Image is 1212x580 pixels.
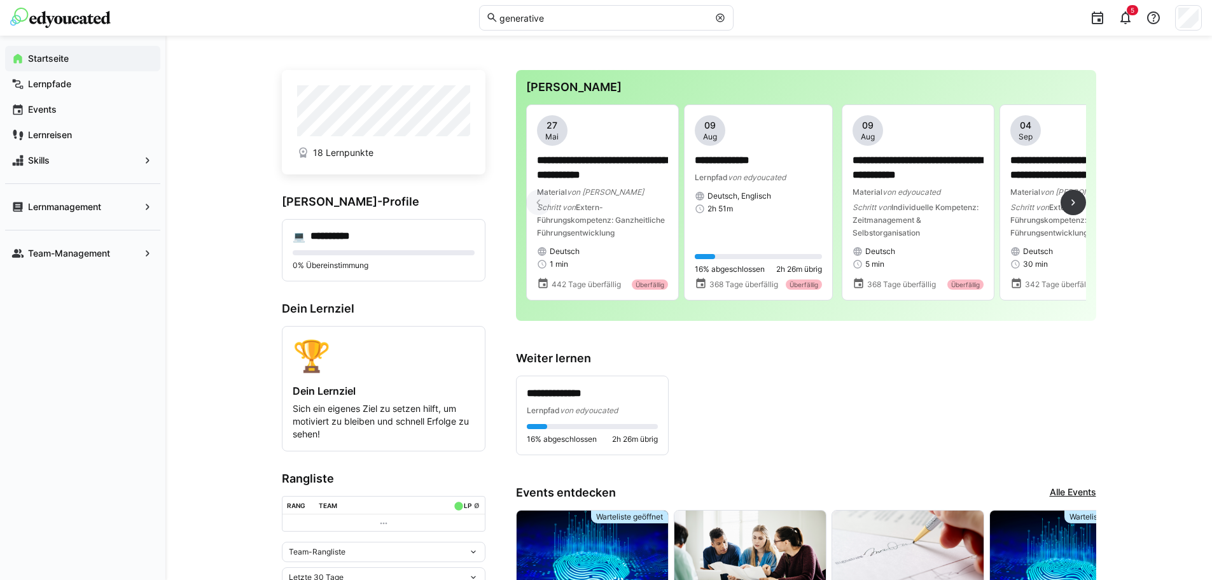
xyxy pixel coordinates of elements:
a: Alle Events [1050,486,1096,500]
h3: Weiter lernen [516,351,1096,365]
input: Skills und Lernpfade durchsuchen… [498,12,708,24]
div: 💻️ [293,230,305,243]
span: 368 Tage überfällig [709,279,778,290]
span: 368 Tage überfällig [867,279,936,290]
span: Schritt von [537,202,576,212]
div: LP [464,502,471,509]
span: Warteliste geöffnet [596,512,663,522]
div: Überfällig [947,279,984,290]
span: 2h 51m [707,204,733,214]
span: 2h 26m übrig [612,434,658,444]
h3: [PERSON_NAME]-Profile [282,195,485,209]
h3: [PERSON_NAME] [526,80,1086,94]
h4: Dein Lernziel [293,385,475,397]
span: 09 [862,119,874,132]
span: Mai [545,132,559,142]
span: Material [1010,187,1040,197]
span: von [PERSON_NAME] [567,187,644,197]
span: 27 [547,119,557,132]
span: Extern- Führungskompetenz: Ganzheitliche Führungsentwicklung [537,202,665,237]
div: Team [319,502,337,509]
div: Rang [287,502,305,509]
span: Sep [1019,132,1033,142]
h3: Events entdecken [516,486,616,500]
span: Lernpfad [695,173,728,182]
span: Warteliste geöffnet [1069,512,1136,522]
span: von [PERSON_NAME] [1040,187,1117,197]
span: 16% abgeschlossen [695,264,765,274]
span: 342 Tage überfällig [1025,279,1094,290]
span: Individuelle Kompetenz: Zeitmanagement & Selbstorganisation [853,202,979,237]
span: 30 min [1023,259,1048,269]
span: Material [537,187,567,197]
div: Überfällig [786,279,822,290]
div: 🏆 [293,337,475,374]
span: 1 min [550,259,568,269]
h3: Rangliste [282,472,485,486]
span: 04 [1020,119,1031,132]
span: 16% abgeschlossen [527,434,597,444]
span: 09 [704,119,716,132]
span: von edyoucated [560,406,618,415]
span: Extern- Führungskompetenz: Ganzheitliche Führungsentwicklung [1010,202,1138,237]
span: Deutsch [550,246,580,257]
span: 2h 26m übrig [776,264,822,274]
span: 5 min [865,259,884,269]
span: Deutsch, Englisch [707,191,771,201]
span: Deutsch [1023,246,1053,257]
span: 5 [1131,6,1134,14]
span: von edyoucated [882,187,940,197]
span: Lernpfad [527,406,560,415]
p: Sich ein eigenes Ziel zu setzen hilft, um motiviert zu bleiben und schnell Erfolge zu sehen! [293,402,475,441]
span: Material [853,187,882,197]
span: Schritt von [853,202,891,212]
div: Überfällig [632,279,668,290]
p: 0% Übereinstimmung [293,260,475,271]
span: Schritt von [1010,202,1049,212]
a: ø [474,499,480,510]
span: von edyoucated [728,173,786,182]
span: Aug [861,132,875,142]
span: Deutsch [865,246,895,257]
span: Team-Rangliste [289,547,345,557]
span: Aug [703,132,717,142]
h3: Dein Lernziel [282,302,485,316]
span: 18 Lernpunkte [313,146,373,159]
span: 442 Tage überfällig [552,279,621,290]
